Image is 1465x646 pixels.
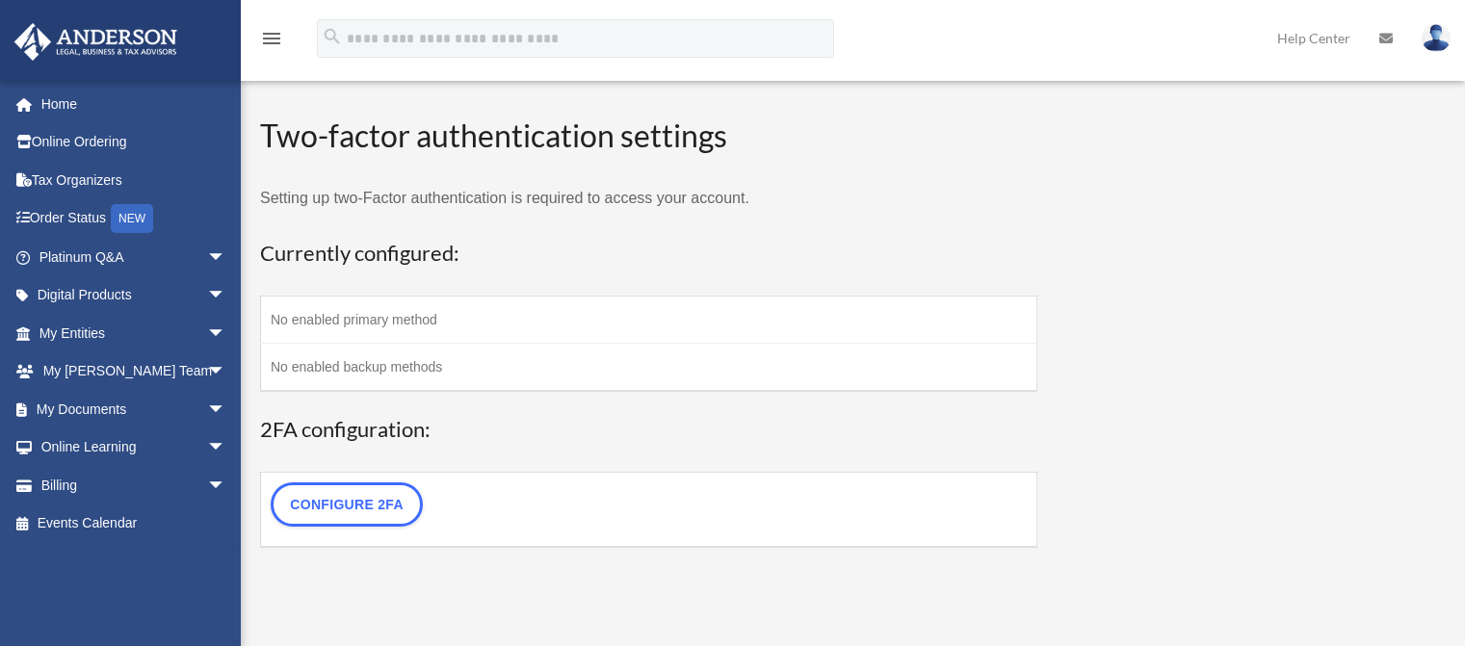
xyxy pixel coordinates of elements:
[9,23,183,61] img: Anderson Advisors Platinum Portal
[13,466,255,504] a: Billingarrow_drop_down
[207,428,246,468] span: arrow_drop_down
[207,466,246,505] span: arrow_drop_down
[13,314,255,352] a: My Entitiesarrow_drop_down
[1422,24,1451,52] img: User Pic
[261,296,1037,343] td: No enabled primary method
[13,390,255,428] a: My Documentsarrow_drop_down
[260,34,283,50] a: menu
[13,123,255,162] a: Online Ordering
[13,352,255,391] a: My [PERSON_NAME] Teamarrow_drop_down
[207,238,246,277] span: arrow_drop_down
[13,85,255,123] a: Home
[13,199,255,239] a: Order StatusNEW
[260,415,1037,445] h3: 2FA configuration:
[207,352,246,392] span: arrow_drop_down
[261,343,1037,391] td: No enabled backup methods
[260,115,1037,158] h2: Two-factor authentication settings
[13,428,255,467] a: Online Learningarrow_drop_down
[207,276,246,316] span: arrow_drop_down
[271,482,423,527] a: Configure 2FA
[13,161,255,199] a: Tax Organizers
[260,185,1037,212] p: Setting up two-Factor authentication is required to access your account.
[207,390,246,429] span: arrow_drop_down
[13,504,255,543] a: Events Calendar
[260,239,1037,269] h3: Currently configured:
[111,204,153,233] div: NEW
[322,26,343,47] i: search
[207,314,246,353] span: arrow_drop_down
[260,27,283,50] i: menu
[13,276,255,315] a: Digital Productsarrow_drop_down
[13,238,255,276] a: Platinum Q&Aarrow_drop_down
